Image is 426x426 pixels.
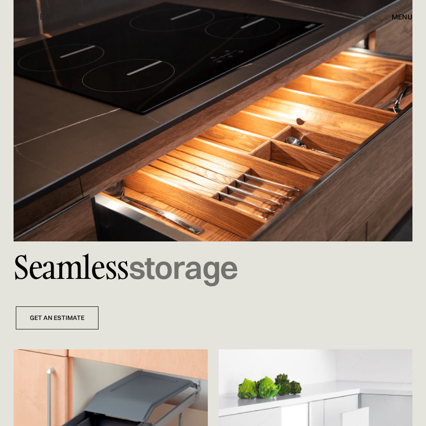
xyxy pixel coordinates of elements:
[14,241,412,293] p: Seamless
[129,248,238,287] span: storage
[14,11,78,23] a: home
[392,13,412,20] div: menu
[383,9,412,24] div: menu
[16,306,98,329] a: get an estimate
